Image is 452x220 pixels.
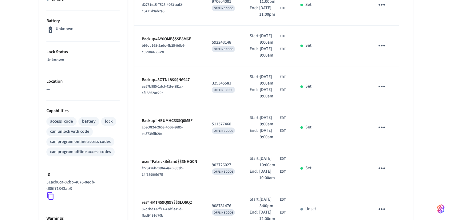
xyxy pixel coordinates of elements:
div: access_code [50,118,73,125]
span: EDT [280,197,286,202]
p: Backup=HEUMHC$$$Q0M5F [142,118,197,124]
div: America/New_York [260,74,286,87]
span: [DATE] 3:00pm [260,196,279,209]
span: EDT [280,6,286,11]
span: [DATE] 11:00pm [259,5,279,18]
span: EDT [280,87,286,93]
span: [DATE] 9:00am [260,33,279,46]
div: Start: [250,155,260,168]
p: 908781476 [212,203,235,209]
p: Lock Status [46,49,120,55]
p: Set [305,83,311,90]
span: [DATE] 9:00am [260,87,279,100]
p: Set [305,165,311,171]
p: 325345583 [212,80,235,87]
span: EDT [280,210,286,215]
div: battery [82,118,96,125]
div: lock [105,118,113,125]
p: Backup=5OTNL8$$$N6947 [142,77,197,83]
div: End: [250,128,260,140]
span: OFFLINE CODE [214,47,233,51]
span: OFFLINE CODE [214,129,233,133]
p: Location [46,78,120,85]
div: End: [250,5,259,18]
span: EDT [280,74,286,80]
div: can program offline access codes [50,149,111,155]
div: America/New_York [260,87,286,100]
p: 592248148 [212,39,235,46]
div: America/New_York [260,155,286,168]
span: [DATE] 10:00am [260,155,279,168]
span: [DATE] 9:00am [260,46,279,59]
p: Battery [46,18,120,24]
p: user=PatrickBéland$$$NHG0N [142,159,197,165]
div: Start: [250,74,260,87]
span: EDT [280,46,286,52]
span: [DATE] 9:00am [260,115,279,128]
span: ae57b985-1dcf-41fe-881c-4f18362ae29b [142,84,183,96]
span: [DATE] 9:00am [260,74,279,87]
div: America/New_York [260,33,286,46]
span: d2731e15-7525-4963-aaf2-c9411d9ab2a3 [142,2,183,14]
div: America/New_York [259,168,286,181]
span: 82c7bd13-ff71-43df-a19d-ffad9491d70b [142,206,183,218]
div: America/New_York [260,46,286,59]
p: res=HMT459Q89Y$$$LO6Q2 [142,199,197,206]
p: Set [305,124,311,131]
span: 2cec0f24-2653-4066-8685-ea5739ffb20c [142,125,183,136]
div: Start: [250,115,260,128]
span: f279426b-9884-4a20-933b-14f68990fd75 [142,166,184,177]
div: America/New_York [260,196,286,209]
span: OFFLINE CODE [214,210,233,215]
div: America/New_York [260,128,286,140]
span: [DATE] 9:00am [260,128,279,140]
p: Set [305,42,311,49]
span: OFFLINE CODE [214,6,233,10]
p: 511377468 [212,121,235,128]
span: EDT [280,115,286,121]
p: 31acb6ca-82bb-4676-8edb-d85f71343ab3 [46,179,117,192]
div: End: [250,168,259,181]
p: Backup=AY0OMB$$$E8M6E [142,36,197,42]
div: America/New_York [260,115,286,128]
div: End: [250,46,260,59]
p: Set [305,2,311,8]
p: — [46,86,120,93]
span: [DATE] 10:00am [259,168,279,181]
span: OFFLINE CODE [214,170,233,174]
p: Capabilities [46,108,120,114]
p: ID [46,171,120,178]
img: SeamLogoGradient.69752ec5.svg [437,204,445,214]
div: can program online access codes [50,139,111,145]
span: EDT [280,169,286,175]
div: Start: [250,196,260,209]
div: can unlock with code [50,128,89,135]
p: Unknown [46,57,120,63]
span: b99cb168-5adc-4b25-9db6-c9298a4665c8 [142,43,185,55]
span: EDT [280,156,286,162]
span: EDT [280,128,286,134]
span: OFFLINE CODE [214,88,233,92]
p: 902726027 [212,162,235,168]
p: Unset [305,206,316,212]
div: Start: [250,33,260,46]
div: America/New_York [259,5,286,18]
p: Unknown [56,26,73,32]
div: End: [250,87,260,100]
span: EDT [280,33,286,39]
